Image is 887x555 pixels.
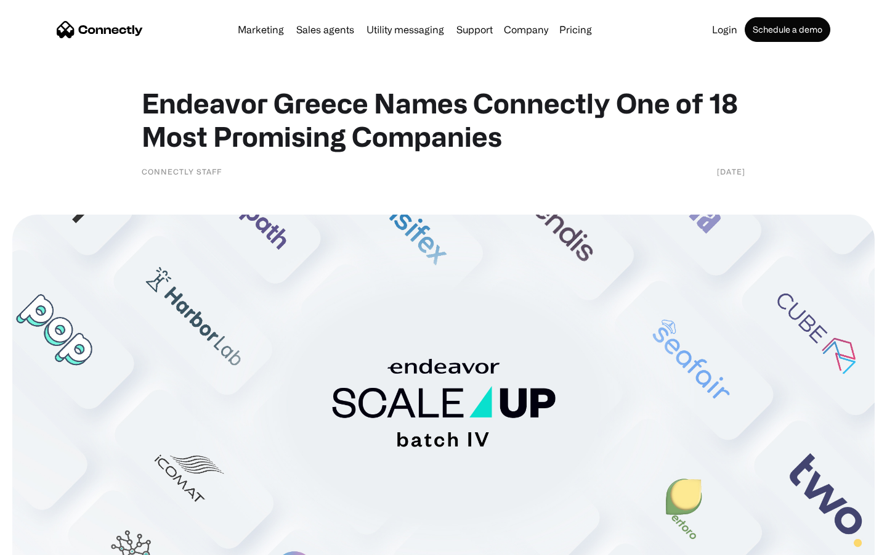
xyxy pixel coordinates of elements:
[142,86,745,153] h1: Endeavor Greece Names Connectly One of 18 Most Promising Companies
[291,25,359,35] a: Sales agents
[745,17,830,42] a: Schedule a demo
[717,165,745,178] div: [DATE]
[142,165,222,178] div: Connectly Staff
[57,20,143,39] a: home
[500,21,552,38] div: Company
[504,21,548,38] div: Company
[25,533,74,551] ul: Language list
[362,25,449,35] a: Utility messaging
[12,533,74,551] aside: Language selected: English
[707,25,742,35] a: Login
[554,25,597,35] a: Pricing
[452,25,498,35] a: Support
[233,25,289,35] a: Marketing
